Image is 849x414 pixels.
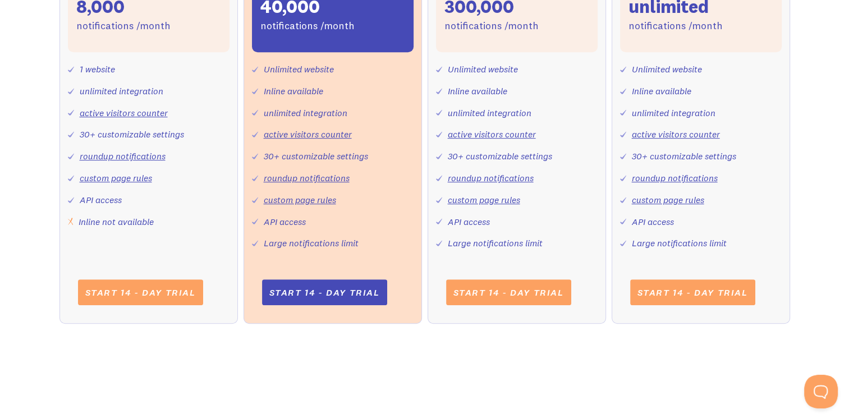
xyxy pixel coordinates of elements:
[632,172,718,183] a: roundup notifications
[448,172,534,183] a: roundup notifications
[264,148,368,164] div: 30+ customizable settings
[446,279,571,305] a: Start 14 - day trial
[632,194,704,205] a: custom page rules
[264,214,306,230] div: API access
[80,126,184,142] div: 30+ customizable settings
[632,105,715,121] div: unlimited integration
[78,279,203,305] a: Start 14 - day trial
[79,214,154,230] div: Inline not available
[262,279,387,305] a: Start 14 - day trial
[448,194,520,205] a: custom page rules
[80,172,152,183] a: custom page rules
[632,61,702,77] div: Unlimited website
[444,18,539,34] div: notifications /month
[632,214,674,230] div: API access
[80,61,115,77] div: 1 website
[264,194,336,205] a: custom page rules
[264,172,350,183] a: roundup notifications
[448,148,552,164] div: 30+ customizable settings
[630,279,755,305] a: Start 14 - day trial
[632,235,727,251] div: Large notifications limit
[260,18,355,34] div: notifications /month
[804,375,838,408] iframe: Toggle Customer Support
[448,61,518,77] div: Unlimited website
[448,83,507,99] div: Inline available
[80,192,122,208] div: API access
[264,128,352,140] a: active visitors counter
[448,128,536,140] a: active visitors counter
[632,128,720,140] a: active visitors counter
[80,107,168,118] a: active visitors counter
[76,18,171,34] div: notifications /month
[264,105,347,121] div: unlimited integration
[264,235,359,251] div: Large notifications limit
[632,83,691,99] div: Inline available
[448,105,531,121] div: unlimited integration
[448,214,490,230] div: API access
[632,148,736,164] div: 30+ customizable settings
[628,18,723,34] div: notifications /month
[80,150,166,162] a: roundup notifications
[264,83,323,99] div: Inline available
[264,61,334,77] div: Unlimited website
[80,83,163,99] div: unlimited integration
[448,235,543,251] div: Large notifications limit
